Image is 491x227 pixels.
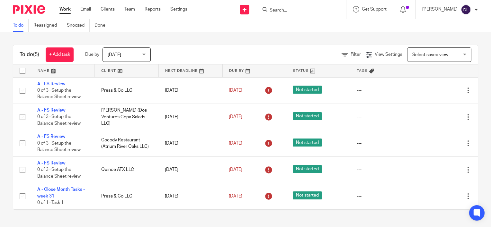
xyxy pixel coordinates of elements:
[357,193,408,199] div: ---
[108,53,121,57] span: [DATE]
[37,167,81,179] span: 0 of 3 · Setup the Balance Sheet review
[229,88,242,93] span: [DATE]
[229,194,242,198] span: [DATE]
[229,141,242,146] span: [DATE]
[13,19,29,32] a: To do
[95,77,159,104] td: Press & Co LLC
[158,104,222,130] td: [DATE]
[422,6,458,13] p: [PERSON_NAME]
[357,166,408,173] div: ---
[94,19,110,32] a: Done
[124,6,135,13] a: Team
[95,104,159,130] td: [PERSON_NAME] (Dos Ventures Copa Salads LLC)
[357,114,408,120] div: ---
[37,88,81,99] span: 0 of 3 · Setup the Balance Sheet review
[20,51,39,58] h1: To do
[37,187,85,198] a: A - Close Month Tasks - week 31
[33,52,39,57] span: (5)
[101,6,115,13] a: Clients
[461,4,471,15] img: svg%3E
[362,7,387,12] span: Get Support
[37,108,65,113] a: A - FS Review
[293,191,322,199] span: Not started
[37,82,65,86] a: A - FS Review
[229,115,242,119] span: [DATE]
[357,87,408,94] div: ---
[293,112,322,120] span: Not started
[158,183,222,209] td: [DATE]
[158,156,222,183] td: [DATE]
[80,6,91,13] a: Email
[95,130,159,156] td: Cocody Restaurant (Atrium River Oaks LLC)
[67,19,90,32] a: Snoozed
[269,8,327,13] input: Search
[95,156,159,183] td: Quince ATX LLC
[158,77,222,104] td: [DATE]
[37,200,64,205] span: 0 of 1 · Task 1
[293,139,322,147] span: Not started
[170,6,187,13] a: Settings
[46,47,74,62] a: + Add task
[293,165,322,173] span: Not started
[412,53,448,57] span: Select saved view
[357,140,408,147] div: ---
[37,115,81,126] span: 0 of 3 · Setup the Balance Sheet review
[37,141,81,152] span: 0 of 3 · Setup the Balance Sheet review
[375,52,402,57] span: View Settings
[145,6,161,13] a: Reports
[351,52,361,57] span: Filter
[59,6,71,13] a: Work
[158,130,222,156] td: [DATE]
[357,69,368,72] span: Tags
[37,134,65,139] a: A - FS Review
[33,19,62,32] a: Reassigned
[37,161,65,165] a: A - FS Review
[95,183,159,209] td: Press & Co LLC
[293,86,322,94] span: Not started
[85,51,99,58] p: Due by
[229,167,242,172] span: [DATE]
[13,5,45,14] img: Pixie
